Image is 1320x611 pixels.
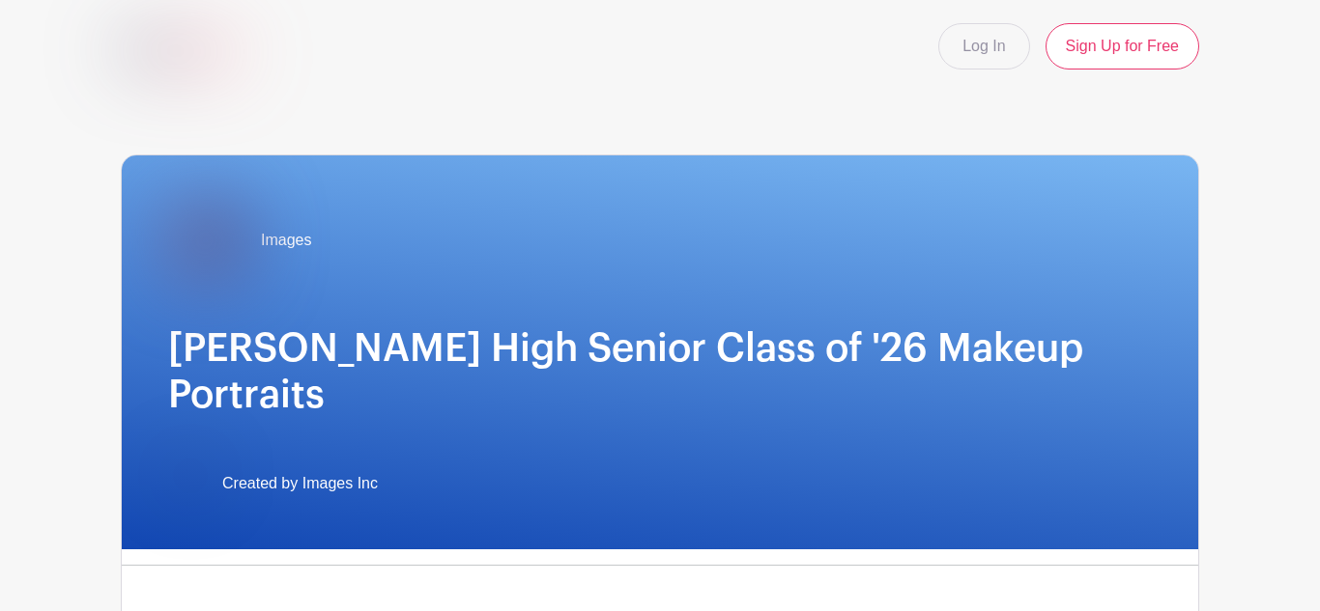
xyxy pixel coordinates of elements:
img: IMAGES%20logo%20transparenT%20PNG%20s.png [168,464,207,503]
a: Sign Up for Free [1046,23,1199,69]
span: Images [261,229,311,252]
span: Created by Images Inc [222,472,378,495]
a: Log In [938,23,1029,69]
h1: [PERSON_NAME] High Senior Class of '26 Makeup Portraits [168,325,1152,418]
img: Byrnes.jpg [168,202,245,279]
img: logo-507f7623f17ff9eddc593b1ce0a138ce2505c220e1c5a4e2b4648c50719b7d32.svg [121,38,241,61]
